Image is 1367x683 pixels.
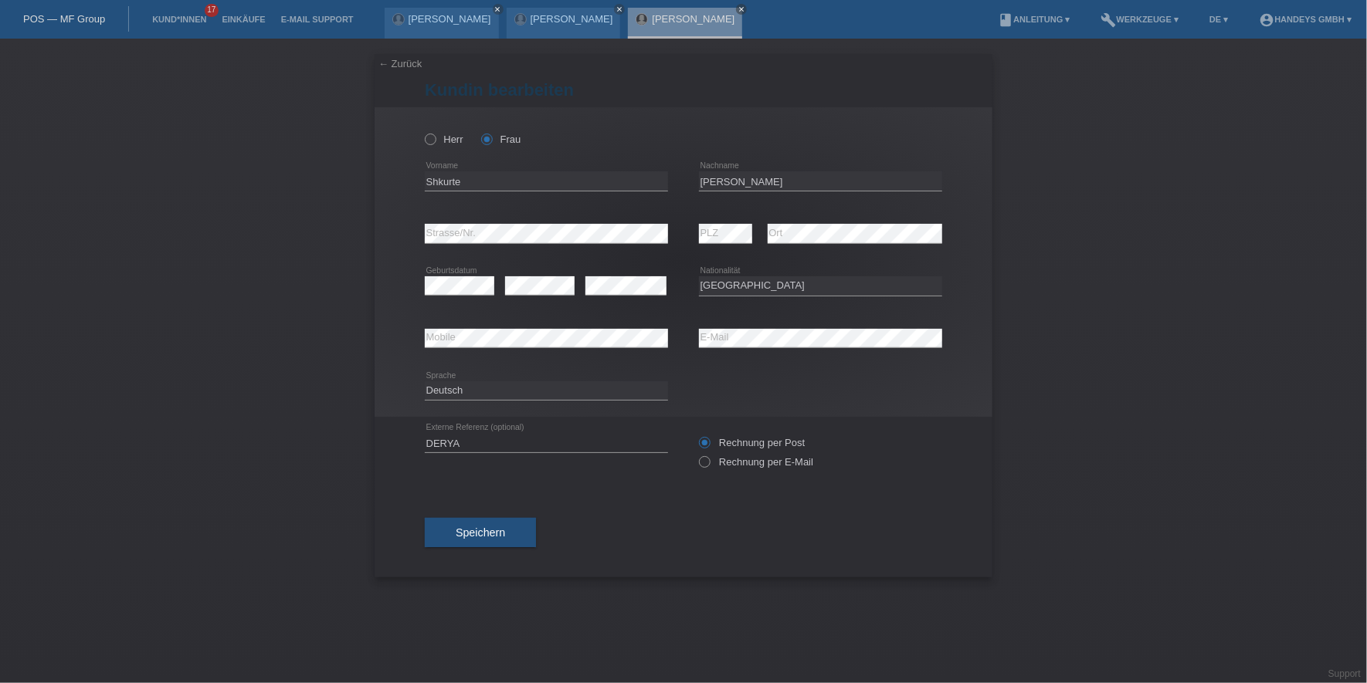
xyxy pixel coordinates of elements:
[738,5,745,13] i: close
[425,518,536,547] button: Speichern
[1328,668,1361,679] a: Support
[205,4,219,17] span: 17
[699,437,805,448] label: Rechnung per Post
[531,13,613,25] a: [PERSON_NAME]
[481,134,521,145] label: Frau
[998,12,1013,28] i: book
[144,15,214,24] a: Kund*innen
[1259,12,1274,28] i: account_circle
[1202,15,1236,24] a: DE ▾
[614,4,625,15] a: close
[481,134,491,144] input: Frau
[699,456,813,468] label: Rechnung per E-Mail
[699,437,709,456] input: Rechnung per Post
[494,5,502,13] i: close
[273,15,361,24] a: E-Mail Support
[425,134,463,145] label: Herr
[214,15,273,24] a: Einkäufe
[409,13,491,25] a: [PERSON_NAME]
[1094,15,1187,24] a: buildWerkzeuge ▾
[493,4,504,15] a: close
[616,5,623,13] i: close
[378,58,422,69] a: ← Zurück
[699,456,709,475] input: Rechnung per E-Mail
[23,13,105,25] a: POS — MF Group
[736,4,747,15] a: close
[990,15,1077,24] a: bookAnleitung ▾
[425,80,942,100] h1: Kundin bearbeiten
[652,13,734,25] a: [PERSON_NAME]
[456,526,505,539] span: Speichern
[1101,12,1117,28] i: build
[1251,15,1359,24] a: account_circleHandeys GmbH ▾
[425,134,435,144] input: Herr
